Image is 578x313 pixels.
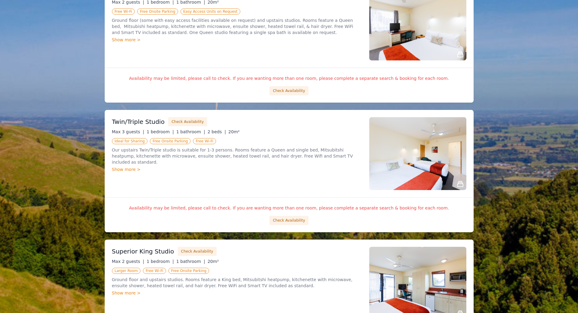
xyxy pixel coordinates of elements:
[112,138,147,144] span: Ideal for Sharing
[112,75,466,81] p: Availability may be limited, please call to check. If you are wanting more than one room, please ...
[168,268,209,274] span: Free Onsite Parking
[112,117,165,126] h3: Twin/Triple Studio
[178,247,217,256] button: Check Availability
[112,290,362,296] div: Show more >
[112,166,362,172] div: Show more >
[112,129,144,134] span: Max 3 guests |
[228,129,240,134] span: 20m²
[137,9,178,15] span: Free Onsite Parking
[112,247,174,256] h3: Superior King Studio
[112,37,362,43] div: Show more >
[176,259,205,264] span: 1 bathroom |
[150,138,191,144] span: Free Onsite Parking
[143,268,166,274] span: Free Wi-Fi
[147,259,174,264] span: 1 bedroom |
[112,205,466,211] p: Availability may be limited, please call to check. If you are wanting more than one room, please ...
[168,117,207,126] button: Check Availability
[112,259,144,264] span: Max 2 guests |
[112,17,362,36] p: Ground floor (some with easy access facilities available on request) and upstairs studios. Rooms ...
[208,259,219,264] span: 20m²
[112,277,362,289] p: Ground floor and upstairs studios. Rooms feature a King bed, Mitsubitshi heatpump, kitchenette wi...
[181,9,240,15] span: Easy Access Units on Request
[193,138,216,144] span: Free Wi-Fi
[112,147,362,165] p: Our upstairs Twin/Triple studio is suitable for 1-3 persons. Rooms feature a Queen and single bed...
[269,86,308,95] button: Check Availability
[147,129,174,134] span: 1 bedroom |
[176,129,205,134] span: 1 bathroom |
[269,216,308,225] button: Check Availability
[112,268,141,274] span: Larger Room
[112,9,135,15] span: Free Wi-Fi
[208,129,226,134] span: 2 beds |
